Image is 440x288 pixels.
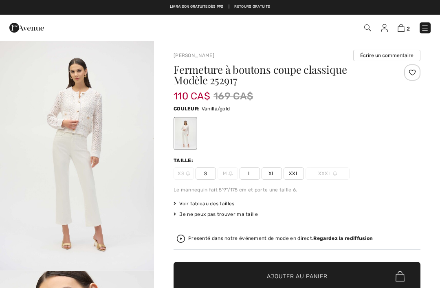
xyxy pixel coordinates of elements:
a: [PERSON_NAME] [174,53,214,58]
h1: Fermeture à boutons coupe classique Modèle 252917 [174,64,379,86]
span: 110 CA$ [174,82,210,102]
span: XS [174,167,194,180]
span: Couleur: [174,106,200,112]
div: Le mannequin fait 5'9"/175 cm et porte une taille 6. [174,186,420,193]
div: Vanilla/gold [175,118,196,149]
strong: Regardez la rediffusion [313,235,373,241]
img: ring-m.svg [333,171,337,176]
span: Voir tableau des tailles [174,200,235,207]
span: XXL [284,167,304,180]
img: 1ère Avenue [9,20,44,36]
img: Recherche [364,24,371,31]
span: M [218,167,238,180]
img: Mes infos [381,24,388,32]
div: Presenté dans notre événement de mode en direct. [188,236,373,241]
span: S [196,167,216,180]
img: Regardez la rediffusion [177,235,185,243]
img: ring-m.svg [229,171,233,176]
a: 1ère Avenue [9,23,44,31]
span: 169 CA$ [213,89,253,103]
img: Panier d'achat [398,24,405,32]
button: Écrire un commentaire [353,50,420,61]
a: Retours gratuits [234,4,270,10]
span: XXXL [306,167,350,180]
img: ring-m.svg [186,171,190,176]
div: Je ne peux pas trouver ma taille [174,211,420,218]
a: 2 [398,23,410,33]
a: Livraison gratuite dès 99$ [170,4,224,10]
span: Ajouter au panier [267,272,328,281]
span: XL [262,167,282,180]
span: 2 [407,26,410,32]
span: L [240,167,260,180]
img: Menu [421,24,429,32]
span: Vanilla/gold [202,106,230,112]
div: Taille: [174,157,195,164]
iframe: Ouvre un widget dans lequel vous pouvez chatter avec l’un de nos agents [386,264,432,284]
